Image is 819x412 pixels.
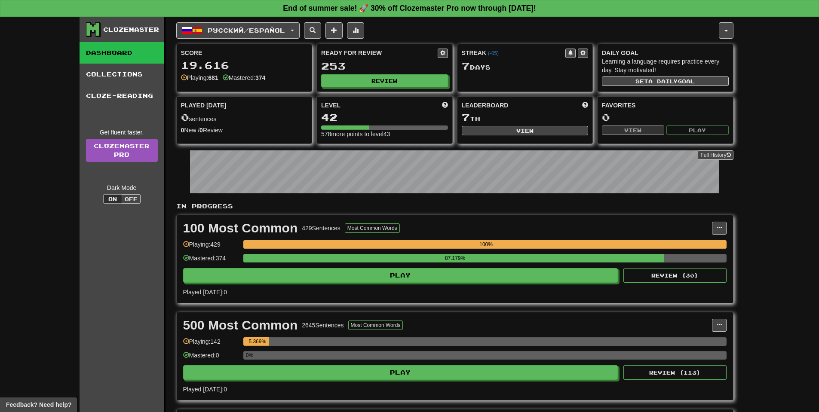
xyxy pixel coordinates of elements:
[181,127,184,134] strong: 0
[246,337,269,346] div: 5.369%
[181,112,308,123] div: sentences
[181,126,308,134] div: New / Review
[602,101,729,110] div: Favorites
[86,128,158,137] div: Get fluent faster.
[183,337,239,351] div: Playing: 142
[302,321,344,330] div: 2645 Sentences
[183,254,239,268] div: Mastered: 374
[199,127,203,134] strong: 0
[348,320,403,330] button: Most Common Words
[246,254,665,262] div: 87.179%
[345,223,400,233] button: Most Common Words
[80,64,164,85] a: Collections
[283,4,536,12] strong: End of summer sale! 🚀 30% off Clozemaster Pro now through [DATE]!
[602,76,729,86] button: Seta dailygoal
[666,125,729,135] button: Play
[183,365,618,380] button: Play
[442,101,448,110] span: Score more points to level up
[602,57,729,74] div: Learning a language requires practice every day. Stay motivated!
[302,224,340,232] div: 429 Sentences
[321,101,340,110] span: Level
[103,194,122,204] button: On
[623,268,727,283] button: Review (30)
[181,111,189,123] span: 0
[122,194,141,204] button: Off
[86,183,158,192] div: Dark Mode
[304,22,321,39] button: Search sentences
[223,73,266,82] div: Mastered:
[80,42,164,64] a: Dashboard
[208,27,285,34] span: Русский / Español
[462,60,470,72] span: 7
[648,78,678,84] span: a daily
[86,139,158,162] a: ClozemasterPro
[321,130,448,138] div: 578 more points to level 43
[321,49,438,57] div: Ready for Review
[321,74,448,87] button: Review
[582,101,588,110] span: This week in points, UTC
[602,112,729,123] div: 0
[183,351,239,365] div: Mastered: 0
[462,49,566,57] div: Streak
[80,85,164,107] a: Cloze-Reading
[325,22,343,39] button: Add sentence to collection
[103,25,159,34] div: Clozemaster
[183,386,227,393] span: Played [DATE]: 0
[321,112,448,123] div: 42
[6,400,71,409] span: Open feedback widget
[176,202,733,211] p: In Progress
[462,61,589,72] div: Day s
[183,289,227,296] span: Played [DATE]: 0
[255,74,265,81] strong: 374
[321,61,448,71] div: 253
[462,112,589,123] div: th
[462,126,589,135] button: View
[623,365,727,380] button: Review (113)
[181,49,308,57] div: Score
[698,150,733,160] button: Full History
[488,50,499,56] a: (-05)
[183,268,618,283] button: Play
[181,101,227,110] span: Played [DATE]
[181,60,308,70] div: 19.616
[602,49,729,57] div: Daily Goal
[246,240,727,249] div: 100%
[183,240,239,254] div: Playing: 429
[183,222,298,235] div: 100 Most Common
[181,73,218,82] div: Playing:
[462,111,470,123] span: 7
[183,319,298,332] div: 500 Most Common
[462,101,509,110] span: Leaderboard
[208,74,218,81] strong: 681
[176,22,300,39] button: Русский/Español
[347,22,364,39] button: More stats
[602,125,664,135] button: View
